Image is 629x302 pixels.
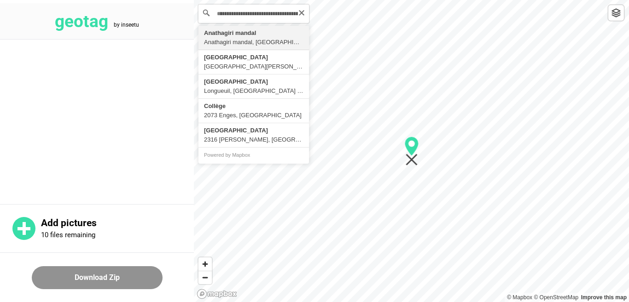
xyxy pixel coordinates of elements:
button: Zoom in [198,257,212,271]
span: Zoom out [198,271,212,284]
a: Map feedback [581,294,627,301]
img: toggleLayer [612,8,621,17]
p: 10 files remaining [41,231,95,239]
div: Longueuil, [GEOGRAPHIC_DATA] J4J 1G4, [GEOGRAPHIC_DATA] [204,86,303,96]
tspan: by inseetu [114,22,139,28]
button: Clear [298,8,305,17]
div: Map marker [405,137,419,166]
div: 2316 [PERSON_NAME], [GEOGRAPHIC_DATA] [204,135,303,144]
div: 2073 Enges, [GEOGRAPHIC_DATA] [204,111,303,120]
a: Mapbox [507,294,532,301]
button: Download Zip [32,266,163,289]
p: Add pictures [41,217,194,229]
div: Collège [204,102,303,111]
a: OpenStreetMap [534,294,578,301]
button: Zoom out [198,271,212,284]
a: Powered by Mapbox [204,152,250,158]
a: Mapbox logo [197,289,237,299]
div: Anathagiri mandal, [GEOGRAPHIC_DATA], [GEOGRAPHIC_DATA], [GEOGRAPHIC_DATA] [204,38,303,47]
div: [GEOGRAPHIC_DATA][PERSON_NAME], [GEOGRAPHIC_DATA] J3Y 5R9, [GEOGRAPHIC_DATA] [204,62,303,71]
div: [GEOGRAPHIC_DATA] [204,53,303,62]
div: [GEOGRAPHIC_DATA] [204,77,303,86]
div: Anathagiri mandal [204,28,303,38]
div: [GEOGRAPHIC_DATA] [204,126,303,135]
tspan: geotag [55,11,108,31]
input: Search [198,5,309,23]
